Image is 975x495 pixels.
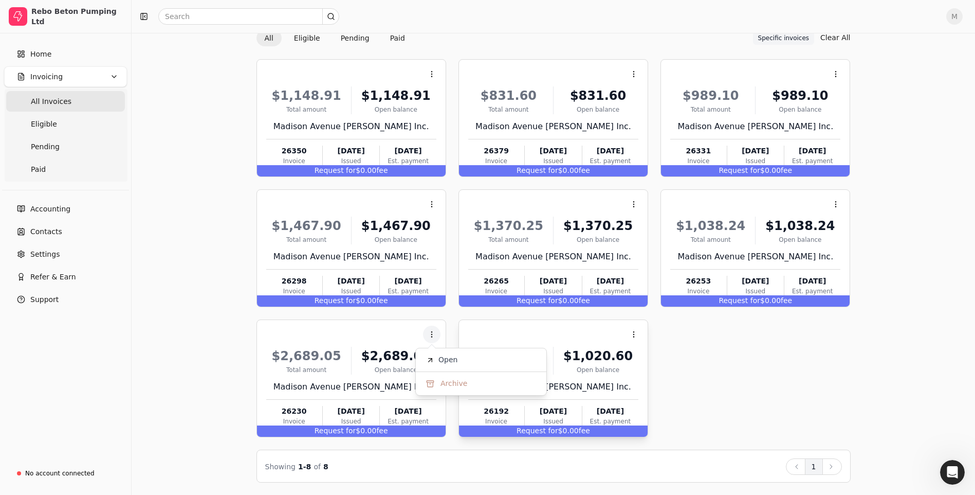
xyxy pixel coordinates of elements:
span: Request for [315,427,356,435]
div: [DATE] [380,406,436,417]
span: fee [579,427,590,435]
div: Open balance [356,105,436,114]
button: Eligible [286,30,328,46]
span: Request for [719,166,760,174]
span: Support [30,294,59,305]
span: Contacts [30,226,62,237]
div: $989.10 [670,86,751,105]
a: Settings [4,244,127,264]
span: Refer & Earn [30,272,76,282]
div: 26192 [468,406,524,417]
input: Search [158,8,339,25]
span: Request for [719,296,760,305]
a: Contacts [4,221,127,242]
div: Invoice [468,287,524,296]
div: Open balance [356,235,436,244]
div: Rebo Beton Pumping Ltd [31,6,122,27]
div: Madison Avenue [PERSON_NAME] Inc. [670,251,840,263]
span: fee [579,296,590,305]
div: [DATE] [525,276,581,287]
div: $2,689.05 [266,347,347,365]
div: Issued [727,156,784,166]
div: Invoice filter options [256,30,413,46]
span: Request for [517,296,558,305]
button: 1 [805,458,823,475]
a: Pending [6,136,125,157]
span: Paid [31,164,46,175]
a: Paid [6,159,125,180]
div: $1,370.25 [468,217,549,235]
div: Madison Avenue [PERSON_NAME] Inc. [468,120,638,133]
div: Est. payment [784,287,840,296]
span: Request for [517,166,558,174]
div: [DATE] [525,406,581,417]
span: Pending [31,142,60,152]
div: $1,467.90 [266,217,347,235]
div: Invoice [468,156,524,166]
div: Total amount [670,105,751,114]
div: [DATE] [582,276,638,287]
div: $0.00 [661,165,850,176]
div: Est. payment [380,156,436,166]
button: Support [4,289,127,310]
div: 26298 [266,276,322,287]
div: Open balance [558,235,638,244]
div: $1,370.25 [558,217,638,235]
div: Total amount [266,365,347,375]
span: of [314,463,321,471]
div: Est. payment [380,287,436,296]
div: 26230 [266,406,322,417]
div: Open balance [356,365,436,375]
div: $1,020.60 [468,347,549,365]
span: Accounting [30,204,70,215]
div: [DATE] [784,146,840,156]
div: Open balance [558,105,638,114]
div: Invoice [266,287,322,296]
span: 1 - 8 [298,463,311,471]
div: [DATE] [323,276,379,287]
div: [DATE] [727,146,784,156]
span: fee [579,166,590,174]
button: Clear All [820,29,850,46]
div: Total amount [670,235,751,244]
div: [DATE] [582,146,638,156]
span: Request for [315,296,356,305]
button: Refer & Earn [4,267,127,287]
div: Issued [727,287,784,296]
div: Est. payment [380,417,436,426]
span: Home [30,49,51,60]
div: Issued [323,417,379,426]
div: Total amount [266,235,347,244]
div: $1,467.90 [356,217,436,235]
button: Paid [382,30,413,46]
span: Eligible [31,119,57,130]
div: 26379 [468,146,524,156]
div: Open balance [558,365,638,375]
div: Invoice [670,156,726,166]
div: $0.00 [257,295,446,307]
div: $0.00 [257,426,446,437]
span: Settings [30,249,60,260]
div: No account connected [25,469,95,478]
span: Specific invoices [758,33,809,43]
span: 8 [323,463,328,471]
div: Invoice [670,287,726,296]
div: Issued [323,287,379,296]
div: $0.00 [459,165,648,176]
div: Total amount [468,105,549,114]
div: [DATE] [525,146,581,156]
button: All [256,30,282,46]
div: $1,038.24 [670,217,751,235]
div: Invoice [468,417,524,426]
div: [DATE] [323,406,379,417]
a: Accounting [4,199,127,219]
div: Madison Avenue [PERSON_NAME] Inc. [266,251,436,263]
div: Open balance [760,235,840,244]
div: Issued [525,287,581,296]
div: Open balance [760,105,840,114]
div: Madison Avenue [PERSON_NAME] Inc. [266,381,436,393]
span: Invoicing [30,72,63,82]
div: Total amount [266,105,347,114]
span: M [946,8,963,25]
div: $2,689.05 [356,347,436,365]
